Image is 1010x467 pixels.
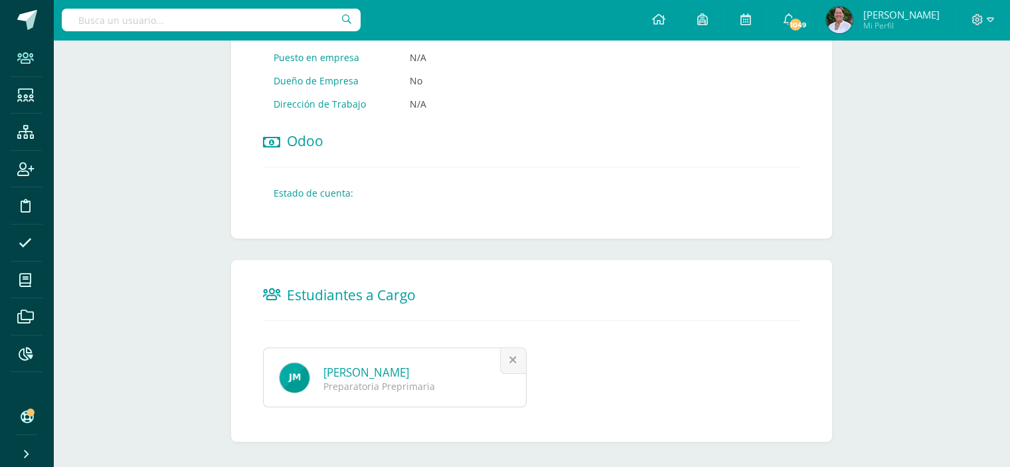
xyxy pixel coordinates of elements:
input: Busca un usuario... [62,9,361,31]
img: c08af6a0912aaf38e7ead85ceef700d2.png [826,7,853,33]
td: No [399,69,485,92]
span: 1049 [788,17,803,32]
td: Estado de cuenta: [263,181,364,205]
img: avatar1935.png [279,362,310,393]
h2: Odoo [263,128,800,154]
div: Preparatoria Preprimaria [323,380,503,393]
span: Estudiantes a Cargo [287,285,416,304]
td: Puesto en empresa [263,46,399,69]
td: Dirección de Trabajo [263,92,399,116]
td: N/A [399,46,485,69]
a: [PERSON_NAME] [323,365,409,380]
td: Dueño de Empresa [263,69,399,92]
td: N/A [399,92,485,116]
span: [PERSON_NAME] [863,8,939,21]
span: Mi Perfil [863,20,939,31]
